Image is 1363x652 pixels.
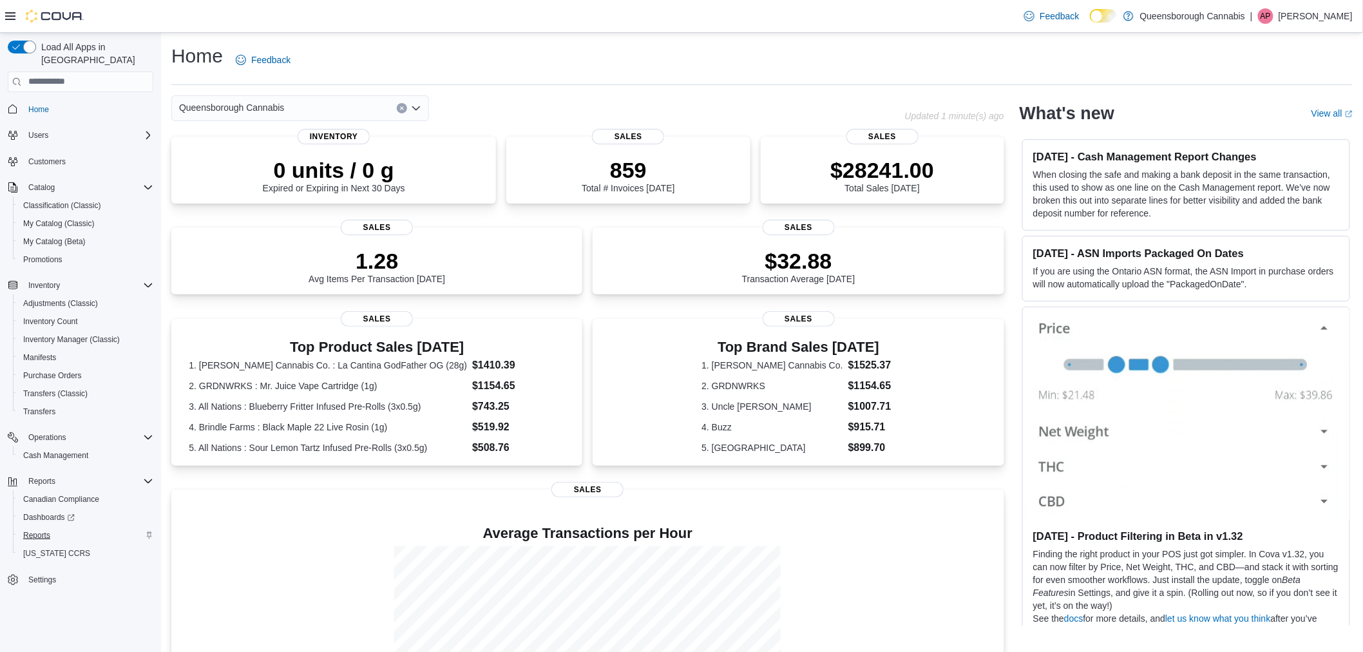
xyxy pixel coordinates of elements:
[23,494,99,504] span: Canadian Compliance
[36,41,153,66] span: Load All Apps in [GEOGRAPHIC_DATA]
[13,508,158,526] a: Dashboards
[189,441,467,454] dt: 5. All Nations : Sour Lemon Tartz Infused Pre-Rolls (3x0.5g)
[23,352,56,363] span: Manifests
[18,448,153,463] span: Cash Management
[189,359,467,372] dt: 1. [PERSON_NAME] Cannabis Co. : La Cantina GodFather OG (28g)
[18,404,61,419] a: Transfers
[848,378,895,394] dd: $1154.65
[18,296,103,311] a: Adjustments (Classic)
[18,492,104,507] a: Canadian Compliance
[23,571,153,588] span: Settings
[23,548,90,559] span: [US_STATE] CCRS
[18,350,61,365] a: Manifests
[28,476,55,486] span: Reports
[23,474,61,489] button: Reports
[298,129,370,144] span: Inventory
[3,152,158,171] button: Customers
[397,103,407,113] button: Clear input
[905,111,1004,121] p: Updated 1 minute(s) ago
[18,234,153,249] span: My Catalog (Beta)
[189,421,467,434] dt: 4. Brindle Farms : Black Maple 22 Live Rosin (1g)
[18,314,153,329] span: Inventory Count
[742,248,855,274] p: $32.88
[3,276,158,294] button: Inventory
[18,510,153,525] span: Dashboards
[28,280,60,291] span: Inventory
[1165,613,1270,624] a: let us know what you think
[28,432,66,443] span: Operations
[411,103,421,113] button: Open list of options
[1033,247,1339,260] h3: [DATE] - ASN Imports Packaged On Dates
[23,450,88,461] span: Cash Management
[23,334,120,345] span: Inventory Manager (Classic)
[3,428,158,446] button: Operations
[1033,612,1339,638] p: See the for more details, and after you’ve given it a try.
[18,386,93,401] a: Transfers (Classic)
[551,482,624,497] span: Sales
[472,399,565,414] dd: $743.25
[182,526,994,541] h4: Average Transactions per Hour
[251,53,291,66] span: Feedback
[1345,110,1353,118] svg: External link
[848,440,895,455] dd: $899.70
[18,296,153,311] span: Adjustments (Classic)
[13,251,158,269] button: Promotions
[472,378,565,394] dd: $1154.65
[23,316,78,327] span: Inventory Count
[13,294,158,312] button: Adjustments (Classic)
[23,236,86,247] span: My Catalog (Beta)
[18,448,93,463] a: Cash Management
[830,157,934,183] p: $28241.00
[3,570,158,589] button: Settings
[13,197,158,215] button: Classification (Classic)
[13,544,158,562] button: [US_STATE] CCRS
[18,332,153,347] span: Inventory Manager (Classic)
[3,472,158,490] button: Reports
[23,254,62,265] span: Promotions
[23,430,153,445] span: Operations
[18,404,153,419] span: Transfers
[13,446,158,465] button: Cash Management
[28,575,56,585] span: Settings
[13,403,158,421] button: Transfers
[582,157,674,183] p: 859
[18,216,100,231] a: My Catalog (Classic)
[848,358,895,373] dd: $1525.37
[23,278,65,293] button: Inventory
[1311,108,1353,119] a: View allExternal link
[23,278,153,293] span: Inventory
[23,530,50,541] span: Reports
[763,311,835,327] span: Sales
[3,178,158,197] button: Catalog
[1020,103,1114,124] h2: What's new
[13,331,158,349] button: Inventory Manager (Classic)
[23,430,71,445] button: Operations
[18,386,153,401] span: Transfers (Classic)
[231,47,296,73] a: Feedback
[1090,9,1117,23] input: Dark Mode
[848,399,895,414] dd: $1007.71
[28,182,55,193] span: Catalog
[1064,613,1083,624] a: docs
[18,216,153,231] span: My Catalog (Classic)
[13,215,158,233] button: My Catalog (Classic)
[701,441,843,454] dt: 5. [GEOGRAPHIC_DATA]
[13,490,158,508] button: Canadian Compliance
[18,546,153,561] span: Washington CCRS
[23,572,61,588] a: Settings
[18,368,153,383] span: Purchase Orders
[592,129,664,144] span: Sales
[263,157,405,183] p: 0 units / 0 g
[3,126,158,144] button: Users
[189,379,467,392] dt: 2. GRDNWRKS : Mr. Juice Vape Cartridge (1g)
[341,220,413,235] span: Sales
[1140,8,1245,24] p: Queensborough Cannabis
[701,359,843,372] dt: 1. [PERSON_NAME] Cannabis Co.
[23,407,55,417] span: Transfers
[1033,168,1339,220] p: When closing the safe and making a bank deposit in the same transaction, this used to show as one...
[701,340,895,355] h3: Top Brand Sales [DATE]
[26,10,84,23] img: Cova
[742,248,855,284] div: Transaction Average [DATE]
[23,153,153,169] span: Customers
[701,379,843,392] dt: 2. GRDNWRKS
